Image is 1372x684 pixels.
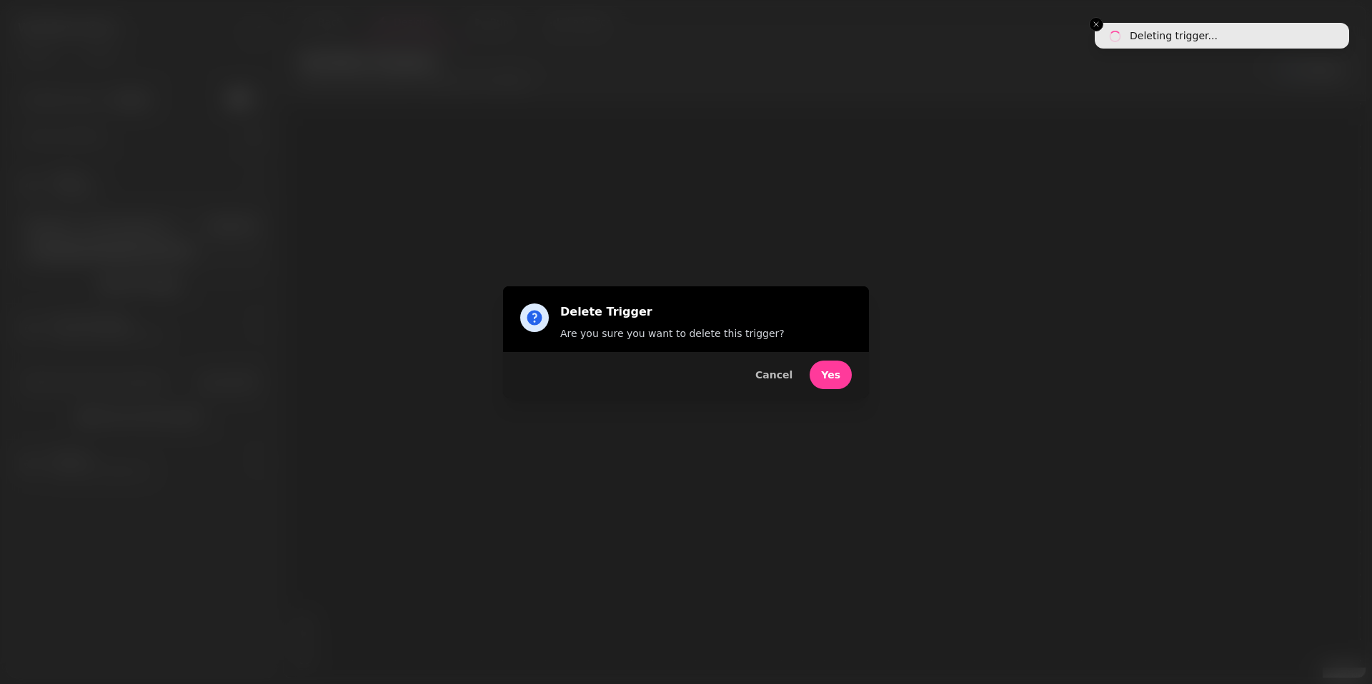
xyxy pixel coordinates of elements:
button: Close toast [1089,17,1103,31]
button: Cancel [744,361,804,389]
button: Yes [810,361,852,389]
span: Cancel [755,370,792,380]
h2: Delete Trigger [560,303,785,321]
div: Deleting trigger... [1130,29,1218,43]
p: Are you sure you want to delete this trigger? [560,326,785,341]
span: Yes [821,370,840,380]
